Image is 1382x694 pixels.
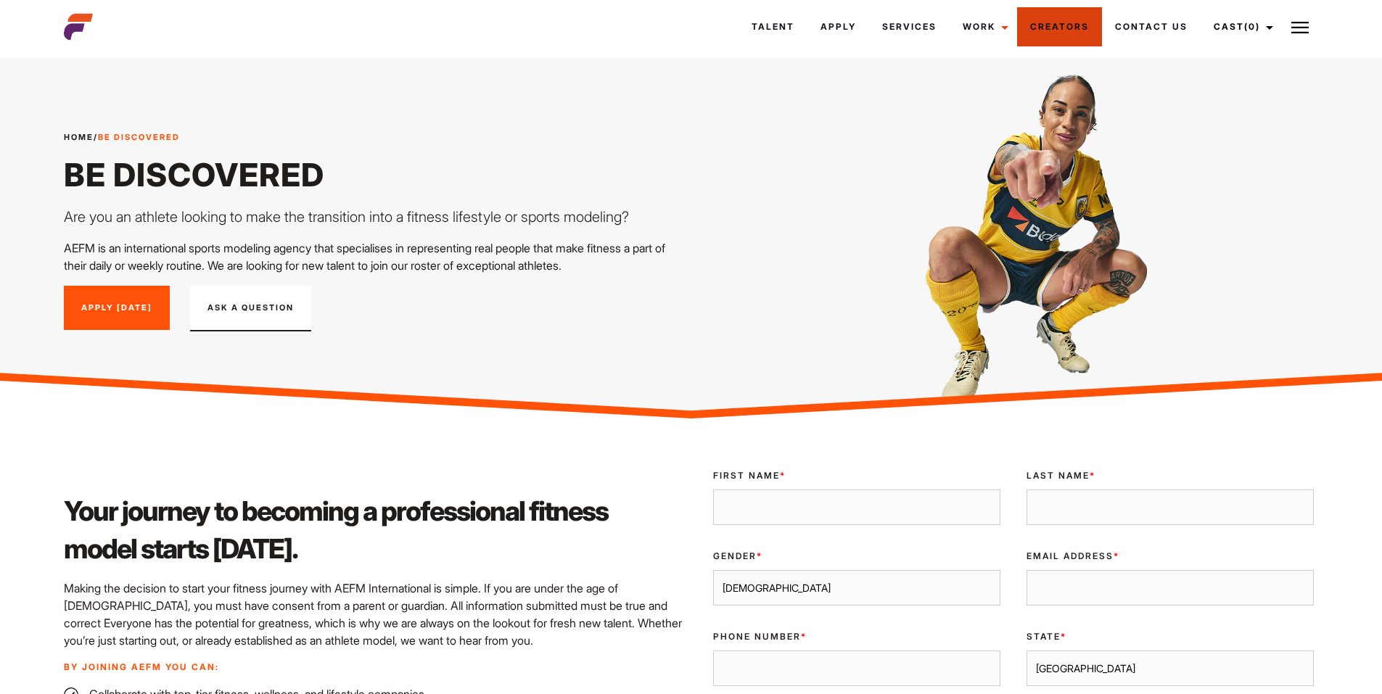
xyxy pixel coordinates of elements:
a: Creators [1017,7,1102,46]
p: By joining AEFM you can: [64,661,682,674]
label: First Name [713,469,1000,482]
span: / [64,131,180,144]
label: Email Address [1027,550,1314,563]
label: Phone Number [713,630,1000,643]
label: Last Name [1027,469,1314,482]
a: Apply [DATE] [64,286,170,331]
a: Work [950,7,1017,46]
a: Home [64,132,94,142]
a: Contact Us [1102,7,1201,46]
button: Ask A Question [190,286,311,332]
a: Apply [807,7,869,46]
img: Burger icon [1291,19,1309,36]
p: Are you an athlete looking to make the transition into a fitness lifestyle or sports modeling? [64,206,682,228]
a: Talent [739,7,807,46]
label: Gender [713,550,1000,563]
p: AEFM is an international sports modeling agency that specialises in representing real people that... [64,239,682,274]
p: Making the decision to start your fitness journey with AEFM International is simple. If you are u... [64,579,682,649]
h2: Your journey to becoming a professional fitness model starts [DATE]. [64,492,682,568]
img: cropped-aefm-brand-fav-22-square.png [64,12,93,41]
a: Services [869,7,950,46]
a: Cast(0) [1201,7,1282,46]
h1: Be Discovered [64,155,682,194]
span: (0) [1244,21,1260,32]
label: State [1027,630,1314,643]
strong: Be Discovered [98,132,180,142]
